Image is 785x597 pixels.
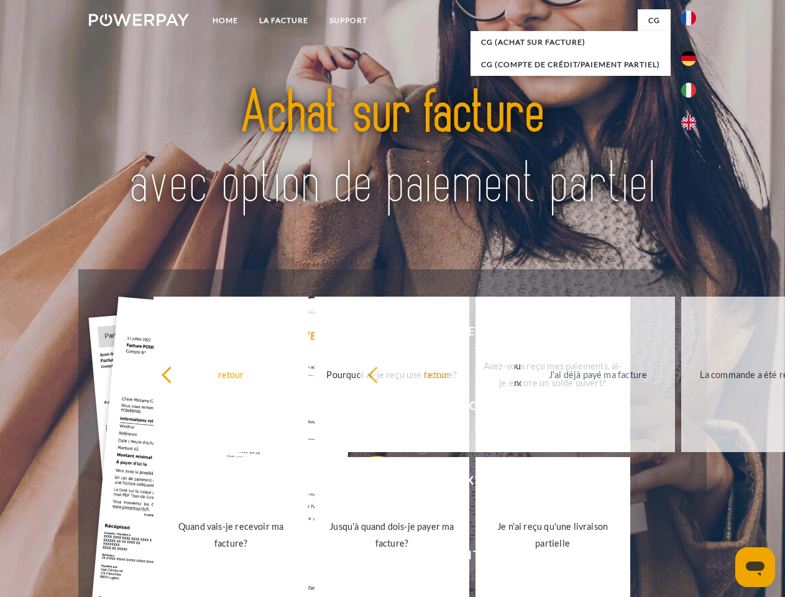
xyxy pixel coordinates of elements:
div: Pourquoi ai-je reçu une facture? [322,366,462,382]
div: retour [161,366,301,382]
img: de [681,51,696,66]
img: fr [681,11,696,25]
img: title-powerpay_fr.svg [119,60,666,238]
a: Home [202,9,249,32]
div: J'ai déjà payé ma facture [528,366,668,382]
a: CG [638,9,671,32]
a: LA FACTURE [249,9,319,32]
div: retour [367,366,507,382]
a: CG (achat sur facture) [471,31,671,53]
img: en [681,115,696,130]
img: logo-powerpay-white.svg [89,14,189,26]
a: Support [319,9,378,32]
a: CG (Compte de crédit/paiement partiel) [471,53,671,76]
div: Quand vais-je recevoir ma facture? [161,518,301,552]
div: Je n'ai reçu qu'une livraison partielle [483,518,623,552]
iframe: Bouton de lancement de la fenêtre de messagerie [735,547,775,587]
img: it [681,83,696,98]
div: Jusqu'à quand dois-je payer ma facture? [322,518,462,552]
